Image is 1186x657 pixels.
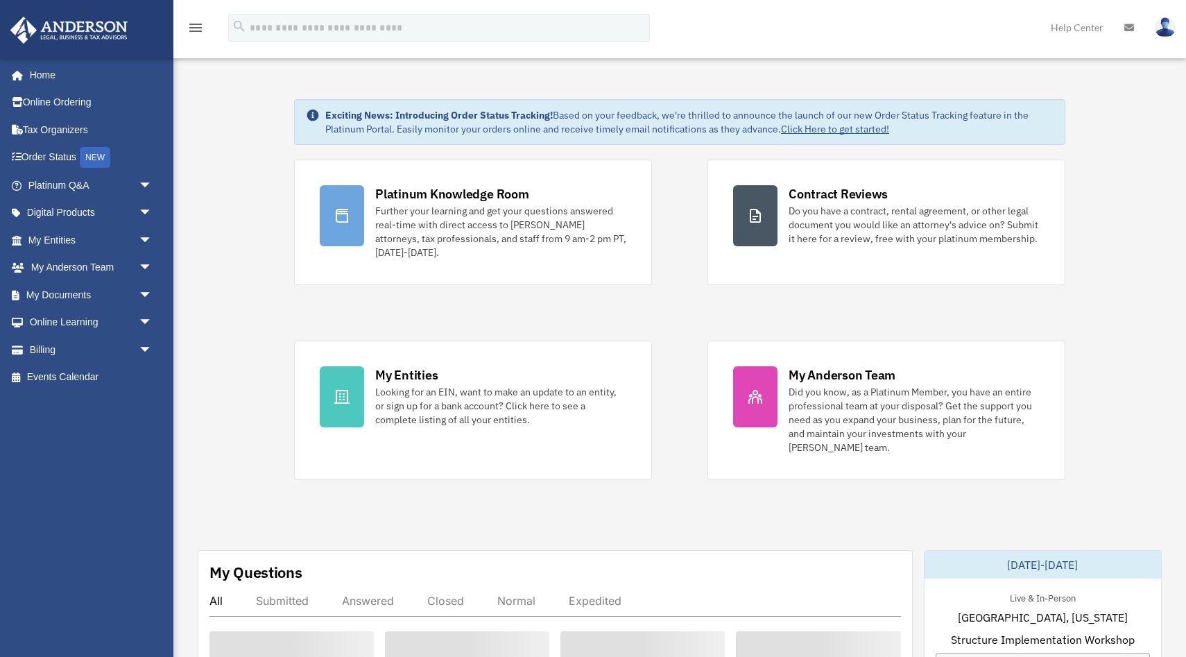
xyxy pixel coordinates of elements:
img: User Pic [1155,17,1176,37]
a: My Entities Looking for an EIN, want to make an update to an entity, or sign up for a bank accoun... [294,341,652,480]
a: Platinum Knowledge Room Further your learning and get your questions answered real-time with dire... [294,160,652,285]
div: Contract Reviews [789,185,888,203]
a: My Anderson Team Did you know, as a Platinum Member, you have an entire professional team at your... [707,341,1065,480]
span: [GEOGRAPHIC_DATA], [US_STATE] [958,609,1128,626]
span: arrow_drop_down [139,336,166,364]
a: Digital Productsarrow_drop_down [10,199,173,227]
div: Live & In-Person [999,590,1087,604]
div: Based on your feedback, we're thrilled to announce the launch of our new Order Status Tracking fe... [325,108,1054,136]
strong: Exciting News: Introducing Order Status Tracking! [325,109,553,121]
span: arrow_drop_down [139,199,166,228]
div: [DATE]-[DATE] [925,551,1162,579]
a: My Documentsarrow_drop_down [10,281,173,309]
span: arrow_drop_down [139,171,166,200]
a: Billingarrow_drop_down [10,336,173,364]
a: Tax Organizers [10,116,173,144]
span: arrow_drop_down [139,226,166,255]
div: My Questions [209,562,302,583]
div: My Entities [375,366,438,384]
div: Expedited [569,594,621,608]
a: Contract Reviews Do you have a contract, rental agreement, or other legal document you would like... [707,160,1065,285]
span: arrow_drop_down [139,309,166,337]
a: Platinum Q&Aarrow_drop_down [10,171,173,199]
div: My Anderson Team [789,366,895,384]
a: Click Here to get started! [781,123,889,135]
a: My Anderson Teamarrow_drop_down [10,254,173,282]
div: Did you know, as a Platinum Member, you have an entire professional team at your disposal? Get th... [789,385,1040,454]
span: arrow_drop_down [139,254,166,282]
div: Further your learning and get your questions answered real-time with direct access to [PERSON_NAM... [375,204,626,259]
img: Anderson Advisors Platinum Portal [6,17,132,44]
a: Online Ordering [10,89,173,117]
div: NEW [80,147,110,168]
a: menu [187,24,204,36]
div: All [209,594,223,608]
a: Online Learningarrow_drop_down [10,309,173,336]
div: Normal [497,594,535,608]
a: Order StatusNEW [10,144,173,172]
div: Looking for an EIN, want to make an update to an entity, or sign up for a bank account? Click her... [375,385,626,427]
a: My Entitiesarrow_drop_down [10,226,173,254]
div: Closed [427,594,464,608]
span: arrow_drop_down [139,281,166,309]
div: Do you have a contract, rental agreement, or other legal document you would like an attorney's ad... [789,204,1040,246]
i: search [232,19,247,34]
a: Events Calendar [10,364,173,391]
i: menu [187,19,204,36]
div: Platinum Knowledge Room [375,185,529,203]
div: Answered [342,594,394,608]
div: Submitted [256,594,309,608]
span: Structure Implementation Workshop [951,631,1135,648]
a: Home [10,61,166,89]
